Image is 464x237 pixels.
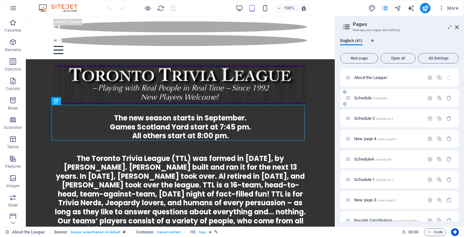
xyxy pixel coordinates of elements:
div: New page 3/new-page-3 [352,198,424,202]
div: Settings [427,136,433,141]
p: Columns [5,67,21,72]
i: Navigator [394,5,402,12]
p: Images [6,183,20,188]
button: All Settings [418,53,459,63]
span: All Settings [421,56,456,60]
span: New page [343,56,375,60]
span: /schedule-1 [376,178,394,182]
div: Schedule4/schedule4 [352,157,424,161]
button: publish [420,3,430,13]
i: This element is a customizable preset [123,230,126,234]
h6: 100% [284,4,294,12]
div: Remove [446,95,452,101]
div: Settings [427,177,433,182]
span: Click to open page [354,157,391,162]
i: Reload page [157,5,164,12]
i: Pages (Ctrl+Alt+S) [381,5,389,12]
div: Settings [427,156,433,162]
span: Click to select. Double-click to edit [136,228,154,236]
p: Features [5,164,21,169]
span: . banner-content [156,228,180,236]
i: Design (Ctrl+Alt+Y) [368,5,376,12]
span: /schedule4 [374,158,391,161]
p: Content [6,86,20,91]
button: More [436,3,461,13]
span: Click to select. Double-click to edit [54,228,68,236]
span: Code [427,228,443,236]
button: navigator [394,4,402,12]
span: English (41) [340,37,363,46]
span: /schedule [372,96,387,100]
div: About the League/ [352,75,424,80]
button: 100% [274,4,297,12]
div: Duplicate [437,116,442,121]
span: Click to open page [354,75,389,80]
div: Duplicate [437,136,442,141]
span: . logo [198,228,206,236]
i: Element contains an animation [209,230,212,234]
img: Editor Logo [37,4,86,12]
span: Click to open page [354,116,393,121]
span: 00 00 [408,228,418,236]
div: Rounds Contributors/rounds-contributors [352,218,424,222]
div: Remove [446,177,452,182]
p: Accordion [4,125,22,130]
div: Schedule 2/schedule-2 [352,116,424,120]
button: design [368,4,376,12]
i: AI Writer [407,5,415,12]
div: Settings [427,75,433,80]
span: /rounds-contributors [393,219,424,222]
span: Click to open page [354,198,396,202]
div: Schedule/schedule [352,96,424,100]
button: Open all [381,53,416,63]
i: This element is linked [214,230,218,234]
div: Remove [446,136,452,141]
p: Tables [7,144,19,150]
div: Language Tabs [340,38,459,51]
div: The startpage cannot be deleted [446,75,452,80]
button: New page [340,53,378,63]
div: Schedule 1/schedule-1 [352,177,424,182]
span: Click to open page [354,177,393,182]
button: Click here to leave preview mode and continue editing [144,4,152,12]
div: Remove [446,156,452,162]
div: Duplicate [437,156,442,162]
h2: Pages [353,21,459,27]
div: New page 4/new-page-4 [352,137,424,141]
button: Usercentrics [451,228,459,236]
button: Code [424,228,446,236]
div: Settings [427,95,433,101]
button: reload [157,4,164,12]
span: /new-page-4 [377,137,396,141]
button: text_generator [407,4,415,12]
span: Click to open page [354,96,387,100]
div: Settings [427,218,433,223]
span: /new-page-3 [377,198,396,202]
span: More [438,5,459,11]
div: Duplicate [437,197,442,203]
p: Favorites [5,28,21,33]
button: pages [381,4,389,12]
h6: Session time [402,228,419,236]
div: Duplicate [437,218,442,223]
nav: breadcrumb [54,228,218,236]
a: Click to cancel selection. Double-click to open Pages [5,228,45,236]
i: On resize automatically adjust zoom level to fit chosen device. [301,5,307,11]
span: . banner .preset-banner-v3-default [70,228,120,236]
p: Elements [5,47,21,52]
h3: Manage your pages and settings [353,27,446,33]
span: Click to open page [354,136,396,141]
div: Remove [446,197,452,203]
span: Click to open page [354,218,424,223]
div: Settings [427,116,433,121]
p: Boxes [8,106,18,111]
span: : [413,230,414,234]
div: Remove [446,218,452,223]
div: Remove [446,116,452,121]
div: Duplicate [437,177,442,182]
span: /schedule-2 [376,117,394,120]
span: Click to select. Double-click to edit [190,228,195,236]
span: / [387,76,389,80]
p: Slider [8,203,18,208]
span: Open all [384,56,413,60]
